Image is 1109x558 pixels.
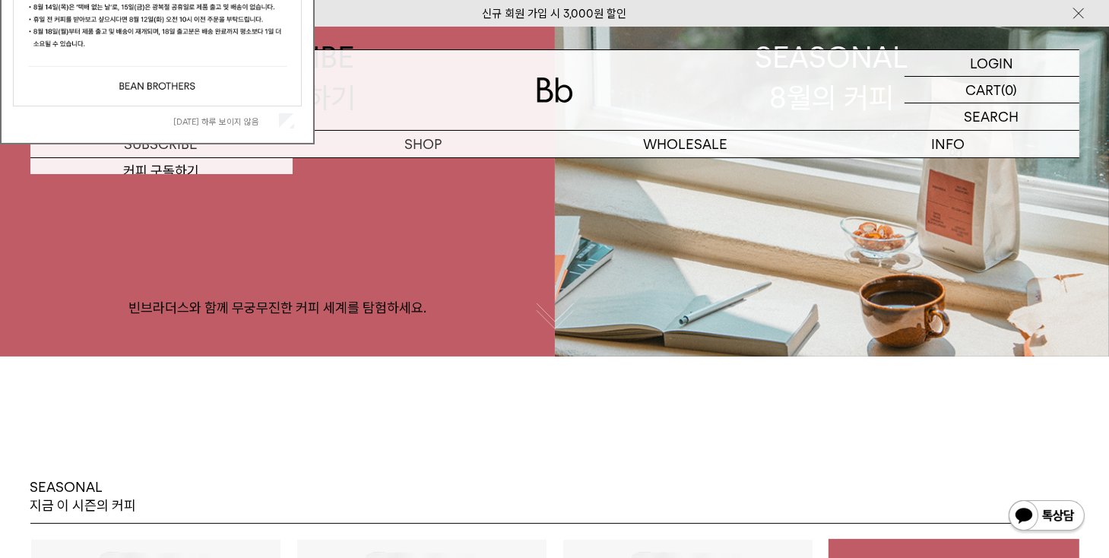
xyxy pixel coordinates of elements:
[905,77,1079,103] a: CART (0)
[1048,497,1079,515] a: SHOP
[555,131,817,157] p: WHOLESALE
[965,103,1019,130] p: SEARCH
[905,50,1079,77] a: LOGIN
[1007,499,1086,535] img: 카카오톡 채널 1:1 채팅 버튼
[483,7,627,21] a: 신규 회원 가입 시 3,000원 할인
[966,77,1002,103] p: CART
[293,131,555,157] a: SHOP
[30,478,137,515] p: SEASONAL 지금 이 시즌의 커피
[30,158,293,184] a: 커피 구독하기
[1002,77,1018,103] p: (0)
[817,131,1079,157] p: INFO
[173,116,276,127] label: [DATE] 하루 보이지 않음
[537,78,573,103] img: 로고
[970,50,1013,76] p: LOGIN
